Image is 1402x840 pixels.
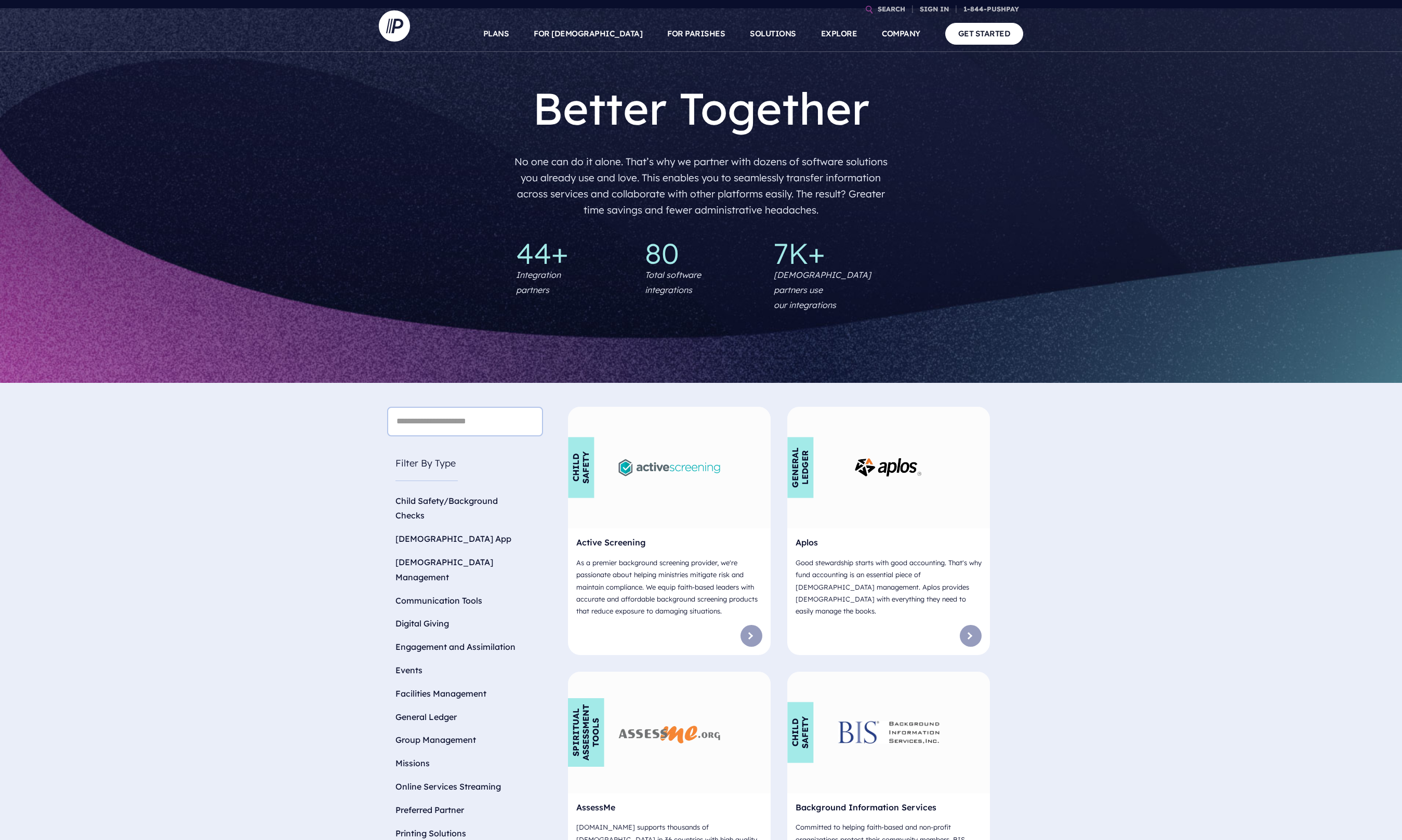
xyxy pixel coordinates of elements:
[387,705,543,729] li: General Ledger
[387,682,543,705] li: Facilities Management
[516,268,561,298] p: Integration partners
[787,437,813,498] div: General Ledger
[387,728,543,752] li: Group Management
[534,16,642,52] a: FOR [DEMOGRAPHIC_DATA]
[387,551,543,589] li: [DEMOGRAPHIC_DATA] Management
[796,537,982,552] h6: Aplos
[619,722,720,743] img: AssessMe - Logo
[511,81,891,135] h1: Better Together
[483,16,509,52] a: PLANS
[511,150,891,222] p: No one can do it alone. That’s why we partner with dozens of software solutions you already use a...
[774,239,886,268] p: 7K+
[796,802,982,817] h6: Background Information Services
[387,659,543,682] li: Events
[838,721,940,744] img: Background Information Services - Logo
[787,702,813,763] div: Child Safety
[387,635,543,659] li: Engagement and Assimilation
[387,775,543,798] li: Online Services Streaming
[576,537,762,552] h6: Active Screening
[576,802,762,817] h6: AssessMe
[387,612,543,635] li: Digital Giving
[387,798,543,822] li: Preferred Partner
[667,16,725,52] a: FOR PARISHES
[387,489,543,528] li: Child Safety/Background Checks
[387,527,543,551] li: [DEMOGRAPHIC_DATA] App
[774,268,886,312] p: [DEMOGRAPHIC_DATA] partners use our integrations
[855,458,922,477] img: Aplos - Logo
[516,239,628,268] p: 44+
[619,459,720,476] img: Active Screening - Logo
[568,437,594,498] div: Child Safety
[576,553,762,622] p: As a premier background screening provider, we're passionate about helping ministries mitigate ri...
[568,698,604,767] div: Spiritual Assessment Tools
[387,752,543,775] li: Missions
[645,268,701,298] p: Total software integrations
[882,16,920,52] a: COMPANY
[796,553,982,622] p: Good stewardship starts with good accounting. That's why fund accounting is an essential piece of...
[821,16,857,52] a: EXPLORE
[645,239,757,268] p: 80
[387,589,543,612] li: Communication Tools
[750,16,796,52] a: SOLUTIONS
[945,23,1024,44] a: GET STARTED
[387,447,543,489] h5: Filter By Type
